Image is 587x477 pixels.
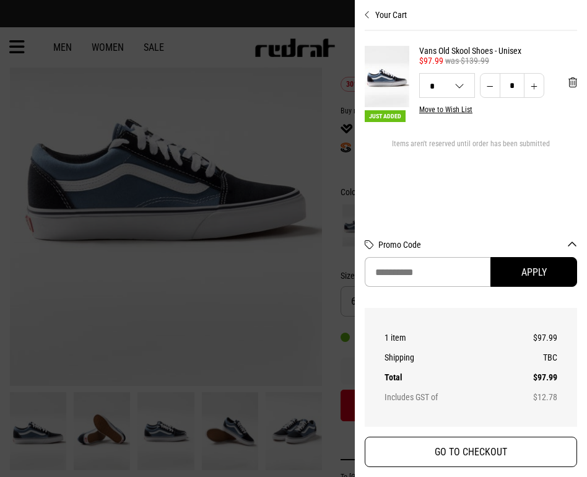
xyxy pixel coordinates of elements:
button: Move to Wish List [419,105,472,114]
span: $97.99 [419,56,443,66]
button: Decrease quantity [480,73,500,98]
input: Quantity [500,73,524,98]
button: Apply [490,257,577,287]
div: Items aren't reserved until order has been submitted [365,139,577,158]
button: Increase quantity [524,73,544,98]
td: $12.78 [503,387,557,407]
th: Shipping [385,348,503,367]
span: Just Added [365,110,406,122]
button: Promo Code [378,240,577,250]
td: $97.99 [503,367,557,387]
img: Vans Old Skool Shoes - Unisex [365,46,409,107]
input: Promo Code [365,257,490,287]
th: Includes GST of [385,387,503,407]
th: 1 item [385,328,503,348]
td: TBC [503,348,557,367]
th: Total [385,367,503,387]
button: GO TO CHECKOUT [365,437,577,467]
button: 'Remove from cart [559,67,587,98]
a: Vans Old Skool Shoes - Unisex [419,46,577,56]
td: $97.99 [503,328,557,348]
span: was $139.99 [445,56,489,66]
